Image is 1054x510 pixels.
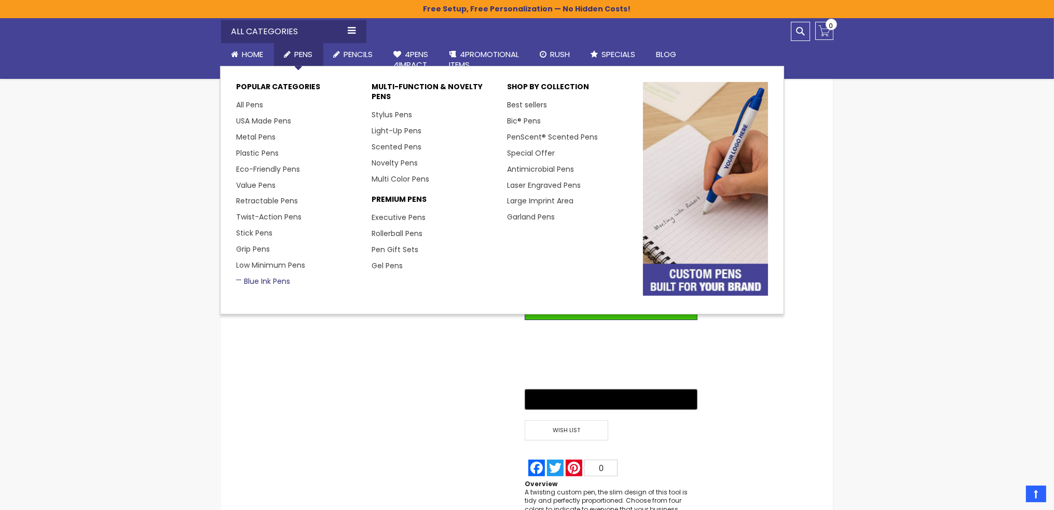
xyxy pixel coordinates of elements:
[372,109,412,120] a: Stylus Pens
[394,49,429,70] span: 4Pens 4impact
[507,180,581,190] a: Laser Engraved Pens
[599,464,604,473] span: 0
[236,228,272,238] a: Stick Pens
[236,132,276,142] a: Metal Pens
[236,276,290,286] a: Blue Ink Pens
[565,460,619,476] a: Pinterest0
[323,43,384,66] a: Pencils
[507,164,574,174] a: Antimicrobial Pens
[551,49,570,60] span: Rush
[384,43,439,77] a: 4Pens4impact
[236,180,276,190] a: Value Pens
[525,479,557,488] strong: Overview
[295,49,313,60] span: Pens
[242,49,264,60] span: Home
[507,132,598,142] a: PenScent® Scented Pens
[372,174,429,184] a: Multi Color Pens
[525,420,611,440] a: Wish List
[344,49,373,60] span: Pencils
[546,460,565,476] a: Twitter
[507,196,573,206] a: Large Imprint Area
[829,21,833,31] span: 0
[372,260,403,271] a: Gel Pens
[507,100,547,110] a: Best sellers
[236,212,302,222] a: Twist-Action Pens
[527,460,546,476] a: Facebook
[372,228,422,239] a: Rollerball Pens
[815,22,833,40] a: 0
[507,116,541,126] a: Bic® Pens
[274,43,323,66] a: Pens
[372,244,418,255] a: Pen Gift Sets
[372,126,421,136] a: Light-Up Pens
[236,116,291,126] a: USA Made Pens
[439,43,530,77] a: 4PROMOTIONALITEMS
[507,148,555,158] a: Special Offer
[507,82,632,97] p: Shop By Collection
[507,212,555,222] a: Garland Pens
[525,328,697,382] iframe: PayPal
[236,196,298,206] a: Retractable Pens
[236,82,361,97] p: Popular Categories
[236,260,305,270] a: Low Minimum Pens
[372,158,418,168] a: Novelty Pens
[236,148,279,158] a: Plastic Pens
[530,43,581,66] a: Rush
[221,20,366,43] div: All Categories
[581,43,646,66] a: Specials
[449,49,519,70] span: 4PROMOTIONAL ITEMS
[602,49,636,60] span: Specials
[221,43,274,66] a: Home
[372,82,497,107] p: Multi-Function & Novelty Pens
[646,43,687,66] a: Blog
[968,482,1054,510] iframe: Google Customer Reviews
[236,164,300,174] a: Eco-Friendly Pens
[656,49,677,60] span: Blog
[236,100,263,110] a: All Pens
[236,244,270,254] a: Grip Pens
[643,82,768,295] img: custom-pens
[372,195,497,210] p: Premium Pens
[525,420,608,440] span: Wish List
[372,142,421,152] a: Scented Pens
[525,389,697,410] button: Buy with GPay
[372,212,426,223] a: Executive Pens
